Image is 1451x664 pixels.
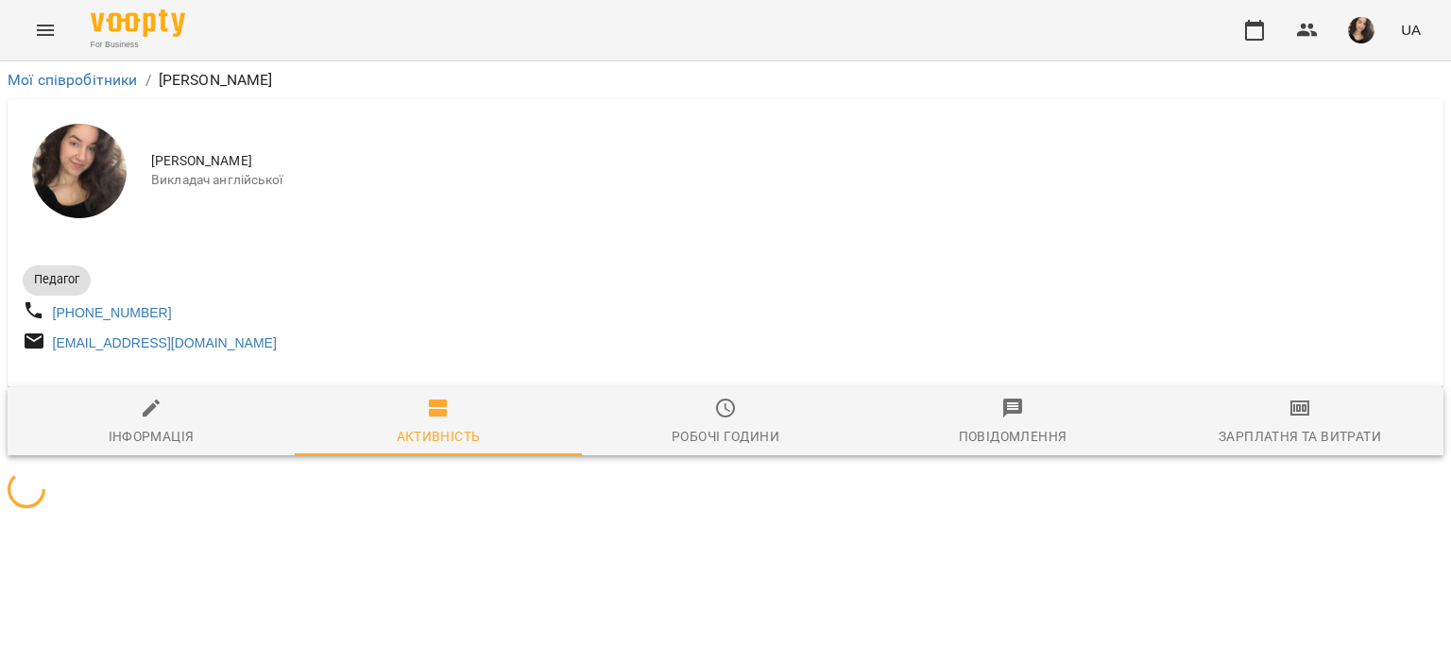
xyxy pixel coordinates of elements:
img: Voopty Logo [91,9,185,37]
a: Мої співробітники [8,71,138,89]
a: [PHONE_NUMBER] [53,305,172,320]
div: Зарплатня та Витрати [1219,425,1381,448]
div: Активність [397,425,481,448]
div: Робочі години [672,425,779,448]
img: af1f68b2e62f557a8ede8df23d2b6d50.jpg [1348,17,1374,43]
span: Педагог [23,271,91,288]
a: [EMAIL_ADDRESS][DOMAIN_NAME] [53,335,277,350]
p: [PERSON_NAME] [159,69,273,92]
span: Викладач англійської [151,171,1428,190]
span: UA [1401,20,1421,40]
div: Інформація [109,425,195,448]
span: [PERSON_NAME] [151,152,1428,171]
button: Menu [23,8,68,53]
div: Повідомлення [959,425,1067,448]
li: / [145,69,151,92]
button: UA [1393,12,1428,47]
nav: breadcrumb [8,69,1443,92]
span: For Business [91,39,185,51]
img: Самчук Анастасія Олександрівна [32,124,127,218]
